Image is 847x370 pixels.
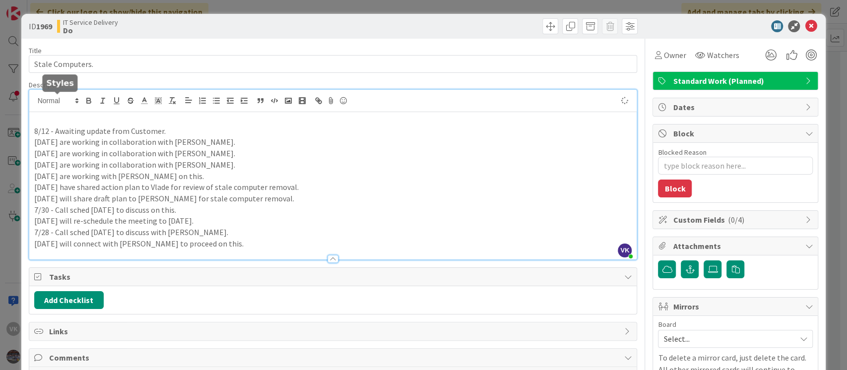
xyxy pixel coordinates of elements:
span: Board [658,321,676,328]
p: [DATE] are working in collaboration with [PERSON_NAME]. [34,159,632,171]
span: Description [29,80,63,89]
label: Blocked Reason [658,148,706,157]
span: ( 0/4 ) [727,215,744,225]
p: [DATE] will share draft plan to [PERSON_NAME] for stale computer removal. [34,193,632,204]
h5: Styles [46,78,73,88]
button: Block [658,180,692,197]
span: Dates [673,101,800,113]
button: Add Checklist [34,291,104,309]
b: 1969 [36,21,52,31]
span: VK [618,244,632,257]
p: [DATE] are working in collaboration with [PERSON_NAME]. [34,136,632,148]
span: Block [673,127,800,139]
p: [DATE] are working in collaboration with [PERSON_NAME]. [34,148,632,159]
span: Attachments [673,240,800,252]
span: Owner [663,49,686,61]
span: Links [49,325,619,337]
span: Mirrors [673,301,800,312]
span: IT Service Delivery [63,18,118,26]
p: 8/12 - Awaiting update from Customer. [34,125,632,137]
p: [DATE] will connect with [PERSON_NAME] to proceed on this. [34,238,632,249]
span: ID [29,20,52,32]
p: [DATE] have shared action plan to Vlade for review of stale computer removal. [34,182,632,193]
p: 7/28 - Call sched [DATE] to discuss with [PERSON_NAME]. [34,227,632,238]
span: Tasks [49,271,619,283]
p: [DATE] will re-schedule the meeting to [DATE]. [34,215,632,227]
b: Do [63,26,118,34]
span: Custom Fields [673,214,800,226]
span: Standard Work (Planned) [673,75,800,87]
input: type card name here... [29,55,638,73]
span: Watchers [707,49,739,61]
p: [DATE] are working with [PERSON_NAME] on this. [34,171,632,182]
p: 7/30 - Call sched [DATE] to discuss on this. [34,204,632,216]
span: Comments [49,352,619,364]
span: Select... [663,332,790,346]
label: Title [29,46,42,55]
